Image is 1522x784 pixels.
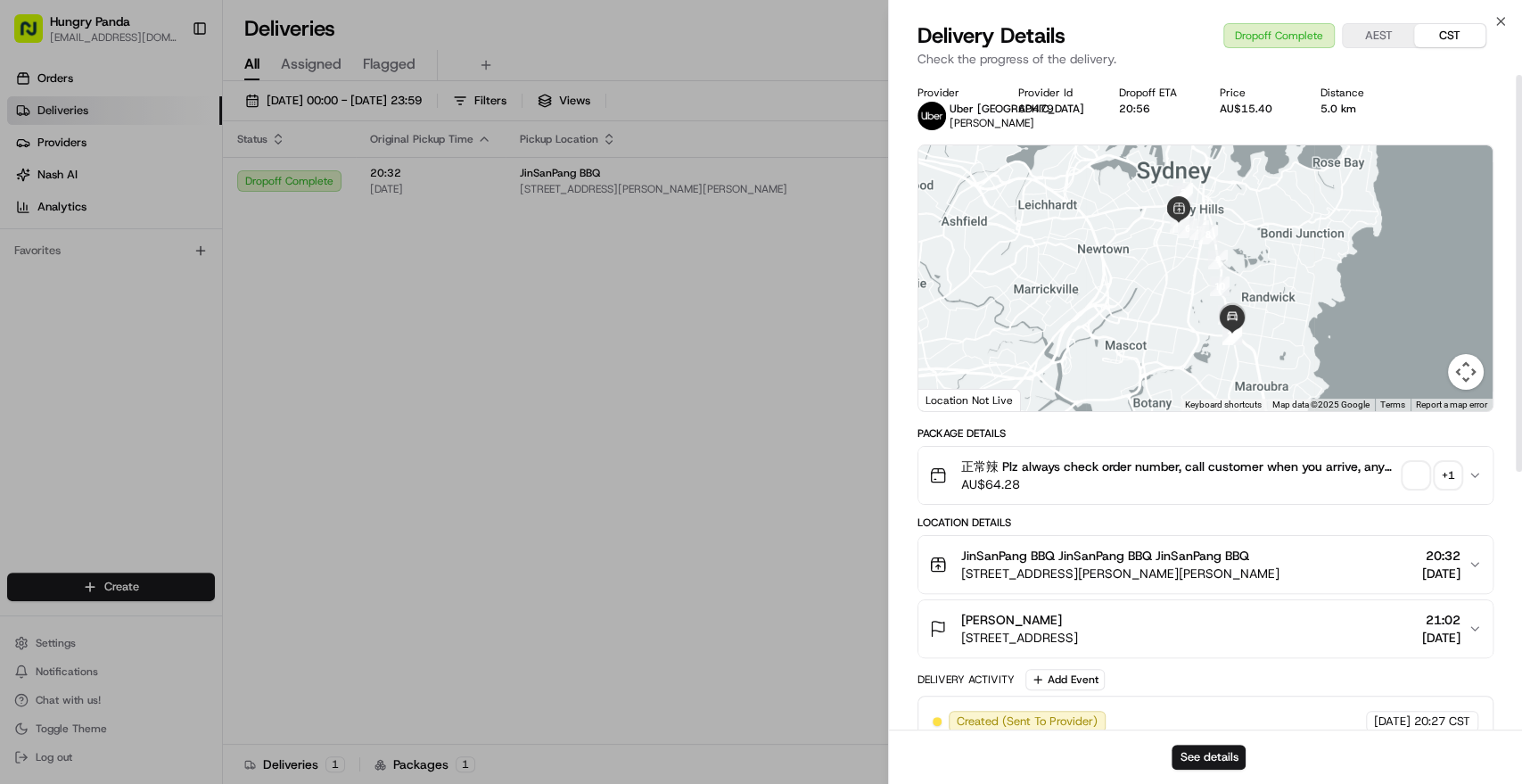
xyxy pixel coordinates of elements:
[303,176,325,197] button: Start new chat
[1436,463,1460,488] div: + 1
[923,388,982,411] a: Open this area in Google Maps (opens a new window)
[1025,669,1105,690] button: Add Event
[36,326,50,340] img: 1736555255976-a54dd68f-1ca7-489b-9aae-adbdc363a1c4
[1422,629,1460,647] span: [DATE]
[80,170,292,188] div: Start new chat
[917,426,1493,441] div: Package Details
[18,71,325,100] p: Welcome 👋
[1320,102,1393,116] div: 5.0 km
[961,565,1279,582] span: [STREET_ADDRESS][PERSON_NAME][PERSON_NAME]
[1198,225,1218,244] div: 8
[961,475,1396,493] span: AU$64.28
[1119,86,1191,100] div: Dropoff ETA
[1018,102,1054,116] button: 6D479
[957,714,1098,730] span: Created (Sent To Provider)
[950,102,1084,116] span: Uber [GEOGRAPHIC_DATA]
[1448,354,1484,390] button: Map camera controls
[961,611,1062,629] span: [PERSON_NAME]
[69,276,111,291] span: 8月15日
[1210,276,1230,296] div: 10
[1343,24,1414,47] button: AEST
[961,458,1396,475] span: 正常辣 Plz always check order number, call customer when you arrive, any delivery issues, Contact Wh...
[126,442,216,456] a: Powered byPylon
[961,547,1249,565] span: JinSanPang BBQ JinSanPang BBQ JinSanPang BBQ
[18,308,46,336] img: Asif Zaman Khan
[18,18,53,54] img: Nash
[59,276,65,291] span: •
[917,673,1015,687] div: Delivery Activity
[917,86,990,100] div: Provider
[276,228,325,250] button: See all
[1380,400,1405,409] a: Terms
[918,447,1493,504] button: 正常辣 Plz always check order number, call customer when you arrive, any delivery issues, Contact Wh...
[1189,220,1209,240] div: 7
[1119,102,1191,116] div: 20:56
[1422,565,1460,582] span: [DATE]
[1422,611,1460,629] span: 21:02
[158,325,193,339] span: 8月7日
[1422,547,1460,565] span: 20:32
[923,388,982,411] img: Google
[37,170,70,202] img: 1727276513143-84d647e1-66c0-4f92-a045-3c9f9f5dfd92
[961,629,1078,647] span: [STREET_ADDRESS]
[1220,86,1292,100] div: Price
[918,536,1493,593] button: JinSanPang BBQ JinSanPang BBQ JinSanPang BBQ[STREET_ADDRESS][PERSON_NAME][PERSON_NAME]20:32[DATE]
[80,188,245,202] div: We're available if you need us!
[917,50,1493,68] p: Check the progress of the delivery.
[18,400,32,415] div: 📗
[917,21,1065,50] span: Delivery Details
[18,232,114,246] div: Past conversations
[18,170,50,202] img: 1736555255976-a54dd68f-1ca7-489b-9aae-adbdc363a1c4
[918,600,1493,657] button: [PERSON_NAME][STREET_ADDRESS]21:02[DATE]
[1272,400,1370,409] span: Map data ©2025 Google
[1208,250,1228,269] div: 9
[1403,463,1460,488] button: +1
[46,115,294,134] input: Clear
[917,102,946,130] img: uber-new-logo.jpeg
[177,442,216,456] span: Pylon
[144,392,293,424] a: 💻API Documentation
[11,392,144,424] a: 📗Knowledge Base
[1320,86,1393,100] div: Distance
[169,399,286,417] span: API Documentation
[1172,745,1246,770] button: See details
[151,400,165,415] div: 💻
[1185,399,1262,411] button: Keyboard shortcuts
[1172,186,1192,205] div: 2
[1222,326,1242,345] div: 15
[55,325,144,339] span: [PERSON_NAME]
[1170,213,1189,233] div: 5
[1416,400,1487,409] a: Report a map error
[917,516,1493,530] div: Location Details
[950,116,1034,130] span: [PERSON_NAME]
[918,389,1021,411] div: Location Not Live
[36,399,136,417] span: Knowledge Base
[1374,714,1411,730] span: [DATE]
[1173,183,1193,202] div: 3
[1414,714,1470,730] span: 20:27 CST
[1018,86,1090,100] div: Provider Id
[1220,102,1292,116] div: AU$15.40
[148,325,154,339] span: •
[1414,24,1485,47] button: CST
[1178,219,1197,238] div: 6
